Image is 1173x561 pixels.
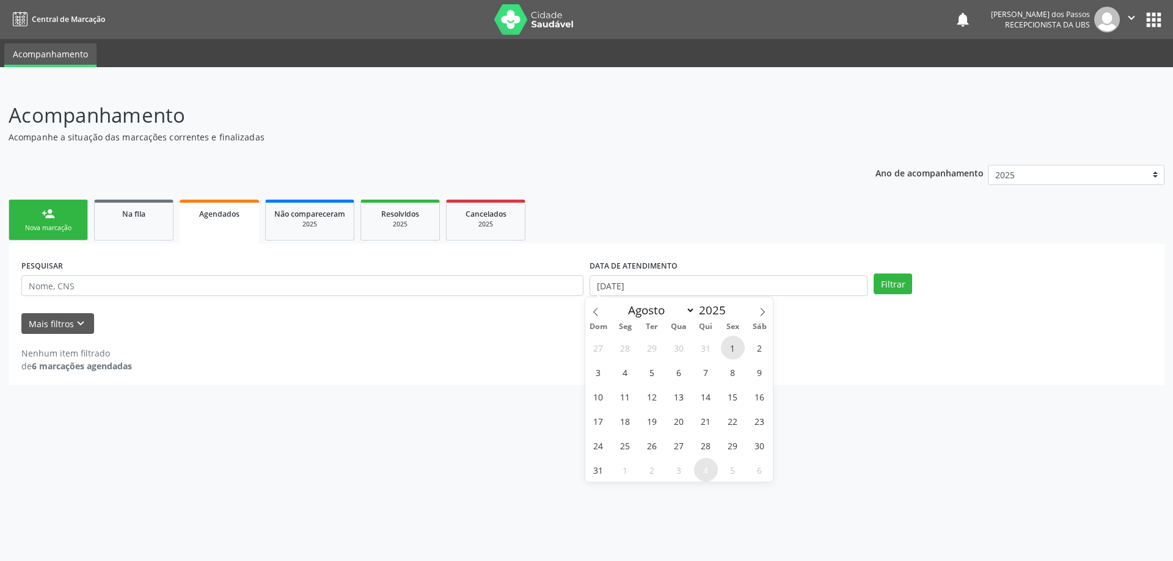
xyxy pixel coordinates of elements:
span: Agosto 12, 2025 [640,385,664,408]
span: Sáb [746,323,773,331]
i:  [1125,11,1138,24]
span: Agosto 11, 2025 [613,385,637,408]
span: Agosto 2, 2025 [748,336,772,360]
input: Selecione um intervalo [590,275,868,296]
span: Agosto 4, 2025 [613,360,637,384]
span: Seg [612,323,638,331]
div: 2025 [455,220,516,229]
a: Acompanhamento [4,43,97,67]
span: Cancelados [466,209,506,219]
p: Acompanhamento [9,100,817,131]
span: Ter [638,323,665,331]
button:  [1120,7,1143,32]
div: de [21,360,132,372]
span: Agosto 6, 2025 [667,360,691,384]
button: Mais filtroskeyboard_arrow_down [21,313,94,335]
span: Agosto 19, 2025 [640,409,664,433]
span: Agosto 20, 2025 [667,409,691,433]
label: DATA DE ATENDIMENTO [590,256,678,275]
img: img [1094,7,1120,32]
span: Agosto 28, 2025 [694,433,718,457]
span: Qui [692,323,719,331]
p: Acompanhe a situação das marcações correntes e finalizadas [9,131,817,143]
span: Agosto 15, 2025 [721,385,745,408]
span: Agosto 3, 2025 [586,360,610,384]
span: Setembro 5, 2025 [721,458,745,482]
span: Agosto 14, 2025 [694,385,718,408]
select: Month [623,302,696,319]
span: Central de Marcação [32,14,105,24]
span: Recepcionista da UBS [1005,20,1090,30]
span: Julho 28, 2025 [613,336,637,360]
strong: 6 marcações agendadas [32,360,132,372]
span: Sex [719,323,746,331]
span: Na fila [122,209,145,219]
div: [PERSON_NAME] dos Passos [991,9,1090,20]
div: person_add [42,207,55,220]
button: Filtrar [874,273,912,294]
span: Agosto 5, 2025 [640,360,664,384]
span: Agosto 26, 2025 [640,433,664,457]
span: Agosto 16, 2025 [748,385,772,408]
span: Agosto 22, 2025 [721,409,745,433]
span: Setembro 1, 2025 [613,458,637,482]
span: Setembro 3, 2025 [667,458,691,482]
i: keyboard_arrow_down [74,317,87,330]
button: apps [1143,9,1164,31]
span: Resolvidos [381,209,419,219]
div: Nenhum item filtrado [21,347,132,360]
span: Agosto 30, 2025 [748,433,772,457]
span: Setembro 2, 2025 [640,458,664,482]
span: Agosto 23, 2025 [748,409,772,433]
span: Agosto 29, 2025 [721,433,745,457]
span: Julho 30, 2025 [667,336,691,360]
span: Agosto 25, 2025 [613,433,637,457]
span: Agosto 18, 2025 [613,409,637,433]
span: Julho 27, 2025 [586,336,610,360]
div: 2025 [274,220,345,229]
a: Central de Marcação [9,9,105,29]
span: Agosto 21, 2025 [694,409,718,433]
span: Setembro 4, 2025 [694,458,718,482]
span: Não compareceram [274,209,345,219]
div: Nova marcação [18,223,79,233]
input: Nome, CNS [21,275,583,296]
span: Agosto 9, 2025 [748,360,772,384]
div: 2025 [370,220,431,229]
p: Ano de acompanhamento [875,165,984,180]
span: Julho 29, 2025 [640,336,664,360]
span: Qua [665,323,692,331]
input: Year [695,302,736,318]
span: Agosto 27, 2025 [667,433,691,457]
span: Agosto 8, 2025 [721,360,745,384]
span: Agosto 10, 2025 [586,385,610,408]
span: Setembro 6, 2025 [748,458,772,482]
button: notifications [954,11,971,28]
span: Dom [585,323,612,331]
span: Agosto 1, 2025 [721,336,745,360]
span: Agosto 17, 2025 [586,409,610,433]
label: PESQUISAR [21,256,63,275]
span: Agosto 31, 2025 [586,458,610,482]
span: Julho 31, 2025 [694,336,718,360]
span: Agosto 24, 2025 [586,433,610,457]
span: Agendados [199,209,239,219]
span: Agosto 7, 2025 [694,360,718,384]
span: Agosto 13, 2025 [667,385,691,408]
